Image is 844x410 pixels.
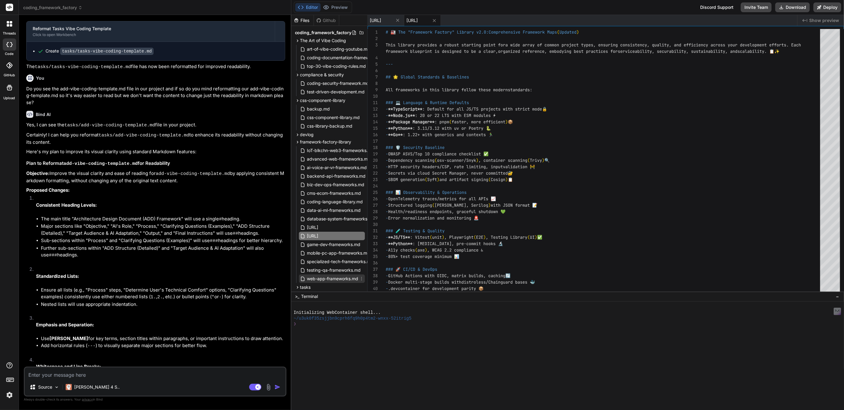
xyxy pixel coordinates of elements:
span: Show preview [809,17,839,24]
span: ) [535,234,537,240]
span: advanced-web-frameworks.md [307,155,371,163]
div: 16 [368,132,378,138]
span: - [386,209,388,214]
span: ) [542,158,544,163]
span: HTTP security headers/CSP, rate limiting, input [388,164,503,169]
button: Preview [321,3,351,12]
div: Click to open Workbench [33,32,269,37]
span: Terminal [301,293,318,299]
span: ### 📊 Observability & Operations [386,190,467,195]
img: attachment [265,384,272,391]
span: [URL] [307,232,319,240]
span: - [386,164,388,169]
code: ### [210,238,218,244]
span: backup.md [307,105,331,113]
span: ) [483,234,486,240]
p: Improve the visual clarity and ease of reading for by applying consistent Markdown formatting, wi... [26,170,285,184]
div: 36 [368,260,378,266]
span: UI [530,234,535,240]
span: - [386,113,388,118]
span: IoT-blkchn-web3-frameworks.md [307,147,375,154]
span: ) [488,202,491,208]
span: ( [474,234,476,240]
h6: Bind AI [36,111,51,118]
span: ### 💻 Language & Runtime Defaults [386,100,469,105]
span: backend-api-frameworks.md [307,172,366,180]
span: ✅ [537,234,542,240]
div: Github [314,17,339,24]
span: game-dev-frameworks.md [307,241,361,248]
span: GitHub Actions with OIDC, matrix builds, caching [388,273,505,278]
span: distroless/Chainguard bases 🐳 [461,279,535,285]
span: ( [488,177,491,182]
span: ( [527,158,530,163]
code: tasks/tasks-vibe-coding-template.md [60,48,154,55]
li: Nested lists will use appropriate indentation. [41,301,285,308]
span: ( [435,158,437,163]
span: [URL] [370,17,381,24]
span: [PERSON_NAME], Serilog [435,202,488,208]
span: framework blueprint is designed to be a clear, [386,49,498,54]
span: Trivy [530,158,542,163]
span: , Playwright [444,234,474,240]
span: organized reference, embodying best practices for [498,49,618,54]
strong: [PERSON_NAME] [49,336,88,341]
span: - [386,132,388,137]
strong: Proposed Changes: [26,187,70,193]
span: Structured logging [388,202,432,208]
span: ) [425,247,427,253]
code: ### [49,253,57,258]
div: 12 [368,106,378,112]
span: : Vitest [410,234,430,240]
span: , WCAG 2.2 compliance ♿ [427,247,483,253]
div: 35 [368,253,378,260]
span: axe [417,247,425,253]
p: Always double-check its answers. Your in Bind [24,397,286,402]
code: --- [87,343,96,349]
span: with JSON format 📝 [491,202,537,208]
span: : pnpm [435,119,449,125]
p: Do you see the add-vibe-coding-template.md file in our project and if so do you mind reformatting... [26,85,285,106]
span: ## 🌟 Global Standards & Baselines [386,74,469,80]
div: 24 [368,183,378,189]
div: Discord Support [697,2,737,12]
span: Updated [559,29,577,35]
div: 8 [368,80,378,87]
strong: Standardized Lists: [36,273,79,279]
span: , container scanning [478,158,527,163]
button: − [835,292,840,301]
span: : Default for all JS/TS projects with strict mode [422,106,542,112]
button: Deploy [813,2,841,12]
span: ) [476,158,478,163]
span: - [386,119,388,125]
code: 1. [151,295,156,300]
span: - [386,202,388,208]
code: tasks/add-vibe-coding-template.md [64,123,155,128]
span: This library provides a robust starting point for [386,42,505,48]
span: ❯ [294,321,296,327]
div: 40 [368,285,378,292]
div: 34 [368,247,378,253]
span: , Testing Library [486,234,527,240]
span: >_ [295,293,300,299]
div: 38 [368,273,378,279]
span: All frameworks in this library follow these modern [386,87,508,93]
div: 31 [368,228,378,234]
span: 🔍 [544,158,550,163]
span: ( [449,119,452,125]
span: ) [442,234,444,240]
label: GitHub [4,73,15,78]
div: Create [45,48,154,54]
img: Claude 4 Sonnet [66,384,72,390]
p: Source [38,384,52,390]
span: ) [505,177,508,182]
div: 13 [368,112,378,119]
span: - [386,215,388,221]
span: - [386,234,388,240]
span: ### 🧪 Testing & Quality [386,228,445,234]
span: − [836,293,839,299]
button: Download [775,2,810,12]
span: - [386,273,388,278]
div: 22 [368,170,378,176]
div: 29 [368,215,378,221]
